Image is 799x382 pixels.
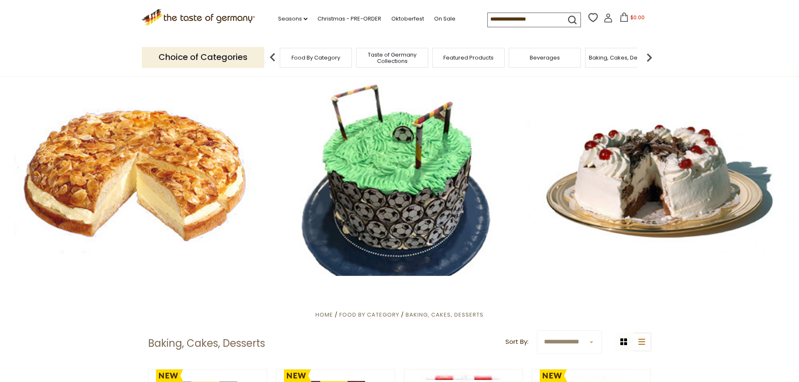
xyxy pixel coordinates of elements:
[291,55,340,61] a: Food By Category
[148,337,265,350] h1: Baking, Cakes, Desserts
[142,47,264,68] p: Choice of Categories
[391,14,424,23] a: Oktoberfest
[318,14,381,23] a: Christmas - PRE-ORDER
[339,311,399,319] a: Food By Category
[641,49,658,66] img: next arrow
[443,55,494,61] a: Featured Products
[630,14,645,21] span: $0.00
[614,13,650,25] button: $0.00
[278,14,307,23] a: Seasons
[505,337,528,347] label: Sort By:
[434,14,455,23] a: On Sale
[359,52,426,64] a: Taste of Germany Collections
[530,55,560,61] a: Beverages
[589,55,654,61] a: Baking, Cakes, Desserts
[264,49,281,66] img: previous arrow
[315,311,333,319] a: Home
[406,311,484,319] a: Baking, Cakes, Desserts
